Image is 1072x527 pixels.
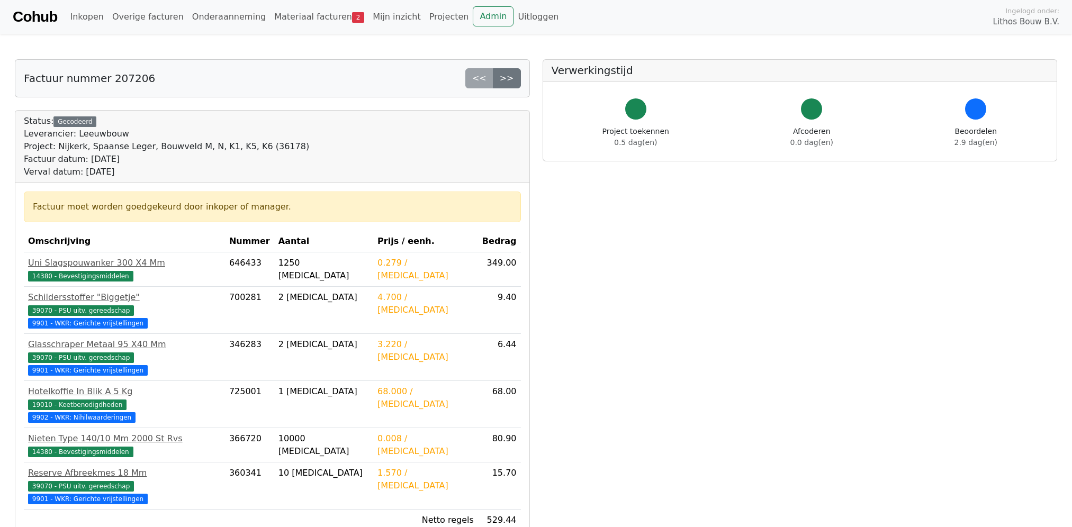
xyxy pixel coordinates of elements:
th: Omschrijving [24,231,225,252]
div: Uni Slagspouwanker 300 X4 Mm [28,257,221,269]
td: 366720 [225,428,274,462]
span: 19010 - Keetbenodigdheden [28,399,127,410]
td: 6.44 [478,334,521,381]
span: 39070 - PSU uitv. gereedschap [28,481,134,492]
a: Nieten Type 140/10 Mm 2000 St Rvs14380 - Bevestigingsmiddelen [28,432,221,458]
a: Uni Slagspouwanker 300 X4 Mm14380 - Bevestigingsmiddelen [28,257,221,282]
td: 700281 [225,287,274,334]
div: 2 [MEDICAL_DATA] [278,291,369,304]
span: 0.0 dag(en) [790,138,833,147]
td: 646433 [225,252,274,287]
div: Project toekennen [602,126,669,148]
td: 349.00 [478,252,521,287]
span: 9901 - WKR: Gerichte vrijstellingen [28,494,148,504]
a: Inkopen [66,6,107,28]
div: Schildersstoffer "Biggetje" [28,291,221,304]
a: Cohub [13,4,57,30]
a: Schildersstoffer "Biggetje"39070 - PSU uitv. gereedschap 9901 - WKR: Gerichte vrijstellingen [28,291,221,329]
div: 1250 [MEDICAL_DATA] [278,257,369,282]
div: Leverancier: Leeuwbouw [24,128,309,140]
div: Nieten Type 140/10 Mm 2000 St Rvs [28,432,221,445]
span: 9902 - WKR: Nihilwaarderingen [28,412,136,423]
span: 2 [352,12,364,23]
th: Bedrag [478,231,521,252]
a: Hotelkoffie In Blik A 5 Kg19010 - Keetbenodigdheden 9902 - WKR: Nihilwaarderingen [28,385,221,423]
span: 14380 - Bevestigingsmiddelen [28,271,133,281]
div: 2 [MEDICAL_DATA] [278,338,369,351]
div: Project: Nijkerk, Spaanse Leger, Bouwveld M, N, K1, K5, K6 (36178) [24,140,309,153]
a: Mijn inzicht [368,6,425,28]
a: Admin [473,6,514,26]
div: Reserve Afbreekmes 18 Mm [28,467,221,479]
a: Reserve Afbreekmes 18 Mm39070 - PSU uitv. gereedschap 9901 - WKR: Gerichte vrijstellingen [28,467,221,505]
th: Nummer [225,231,274,252]
div: 1 [MEDICAL_DATA] [278,385,369,398]
h5: Factuur nummer 207206 [24,72,155,85]
div: Status: [24,115,309,178]
div: 3.220 / [MEDICAL_DATA] [377,338,474,364]
div: Factuur moet worden goedgekeurd door inkoper of manager. [33,201,512,213]
h5: Verwerkingstijd [552,64,1049,77]
a: Overige facturen [108,6,188,28]
td: 346283 [225,334,274,381]
a: Onderaanneming [188,6,270,28]
td: 360341 [225,462,274,510]
a: Glasschraper Metaal 95 X40 Mm39070 - PSU uitv. gereedschap 9901 - WKR: Gerichte vrijstellingen [28,338,221,376]
th: Aantal [274,231,373,252]
div: 4.700 / [MEDICAL_DATA] [377,291,474,316]
span: Ingelogd onder: [1005,6,1059,16]
a: Materiaal facturen2 [270,6,368,28]
span: 14380 - Bevestigingsmiddelen [28,447,133,457]
div: Factuur datum: [DATE] [24,153,309,166]
a: Projecten [425,6,473,28]
a: Uitloggen [514,6,563,28]
div: 68.000 / [MEDICAL_DATA] [377,385,474,411]
td: 9.40 [478,287,521,334]
span: 9901 - WKR: Gerichte vrijstellingen [28,318,148,329]
th: Prijs / eenh. [373,231,478,252]
div: Gecodeerd [53,116,96,127]
span: 39070 - PSU uitv. gereedschap [28,305,134,316]
span: 2.9 dag(en) [954,138,997,147]
td: 725001 [225,381,274,428]
div: Beoordelen [954,126,997,148]
td: 15.70 [478,462,521,510]
div: 1.570 / [MEDICAL_DATA] [377,467,474,492]
div: 10000 [MEDICAL_DATA] [278,432,369,458]
td: 80.90 [478,428,521,462]
span: 9901 - WKR: Gerichte vrijstellingen [28,365,148,376]
div: Verval datum: [DATE] [24,166,309,178]
span: 0.5 dag(en) [614,138,657,147]
td: 68.00 [478,381,521,428]
div: Glasschraper Metaal 95 X40 Mm [28,338,221,351]
div: 10 [MEDICAL_DATA] [278,467,369,479]
span: Lithos Bouw B.V. [993,16,1059,28]
a: >> [493,68,521,88]
div: 0.279 / [MEDICAL_DATA] [377,257,474,282]
span: 39070 - PSU uitv. gereedschap [28,352,134,363]
div: 0.008 / [MEDICAL_DATA] [377,432,474,458]
div: Afcoderen [790,126,833,148]
div: Hotelkoffie In Blik A 5 Kg [28,385,221,398]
